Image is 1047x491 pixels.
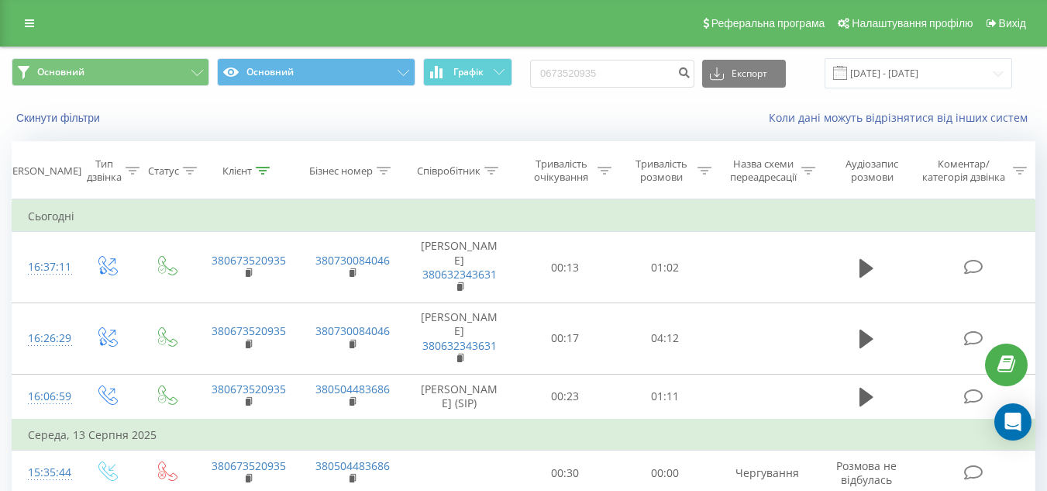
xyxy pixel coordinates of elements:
span: Налаштування профілю [852,17,973,29]
span: Реферальна програма [711,17,825,29]
a: 380730084046 [315,253,390,268]
div: 16:26:29 [28,323,60,354]
a: 380632343631 [422,267,497,282]
div: 16:06:59 [28,382,60,412]
div: Тип дзвінка [87,157,122,184]
td: [PERSON_NAME] [404,303,515,375]
div: Співробітник [417,164,480,178]
div: Бізнес номер [309,164,373,178]
a: 380673520935 [212,382,286,396]
a: 380730084046 [315,323,390,338]
div: Назва схеми переадресації [729,157,797,184]
td: 00:23 [515,374,615,420]
a: 380673520935 [212,458,286,473]
td: 01:11 [615,374,715,420]
a: 380673520935 [212,323,286,338]
button: Графік [423,58,512,86]
td: Сьогодні [12,201,1035,232]
td: 00:13 [515,232,615,303]
td: Середа, 13 Серпня 2025 [12,420,1035,451]
button: Основний [12,58,209,86]
div: Коментар/категорія дзвінка [918,157,1009,184]
div: Статус [148,164,179,178]
div: Клієнт [222,164,252,178]
span: Вихід [999,17,1026,29]
a: 380673520935 [212,253,286,268]
td: [PERSON_NAME] (SIP) [404,374,515,420]
div: [PERSON_NAME] [3,164,81,178]
span: Графік [453,67,484,78]
button: Скинути фільтри [12,111,108,125]
div: Тривалість очікування [529,157,594,184]
td: 04:12 [615,303,715,375]
td: [PERSON_NAME] [404,232,515,303]
div: 16:37:11 [28,252,60,282]
div: 15:35:44 [28,458,60,488]
div: Open Intercom Messenger [994,403,1032,441]
button: Основний [217,58,415,86]
span: Основний [37,66,84,78]
a: 380632343631 [422,338,497,353]
td: 00:17 [515,303,615,375]
a: 380504483686 [315,382,390,396]
a: Коли дані можуть відрізнятися вiд інших систем [769,110,1035,125]
a: 380504483686 [315,458,390,473]
div: Тривалість розмови [629,157,694,184]
span: Розмова не відбулась [836,458,897,487]
div: Аудіозапис розмови [833,157,911,184]
input: Пошук за номером [530,60,694,88]
button: Експорт [702,60,786,88]
td: 01:02 [615,232,715,303]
